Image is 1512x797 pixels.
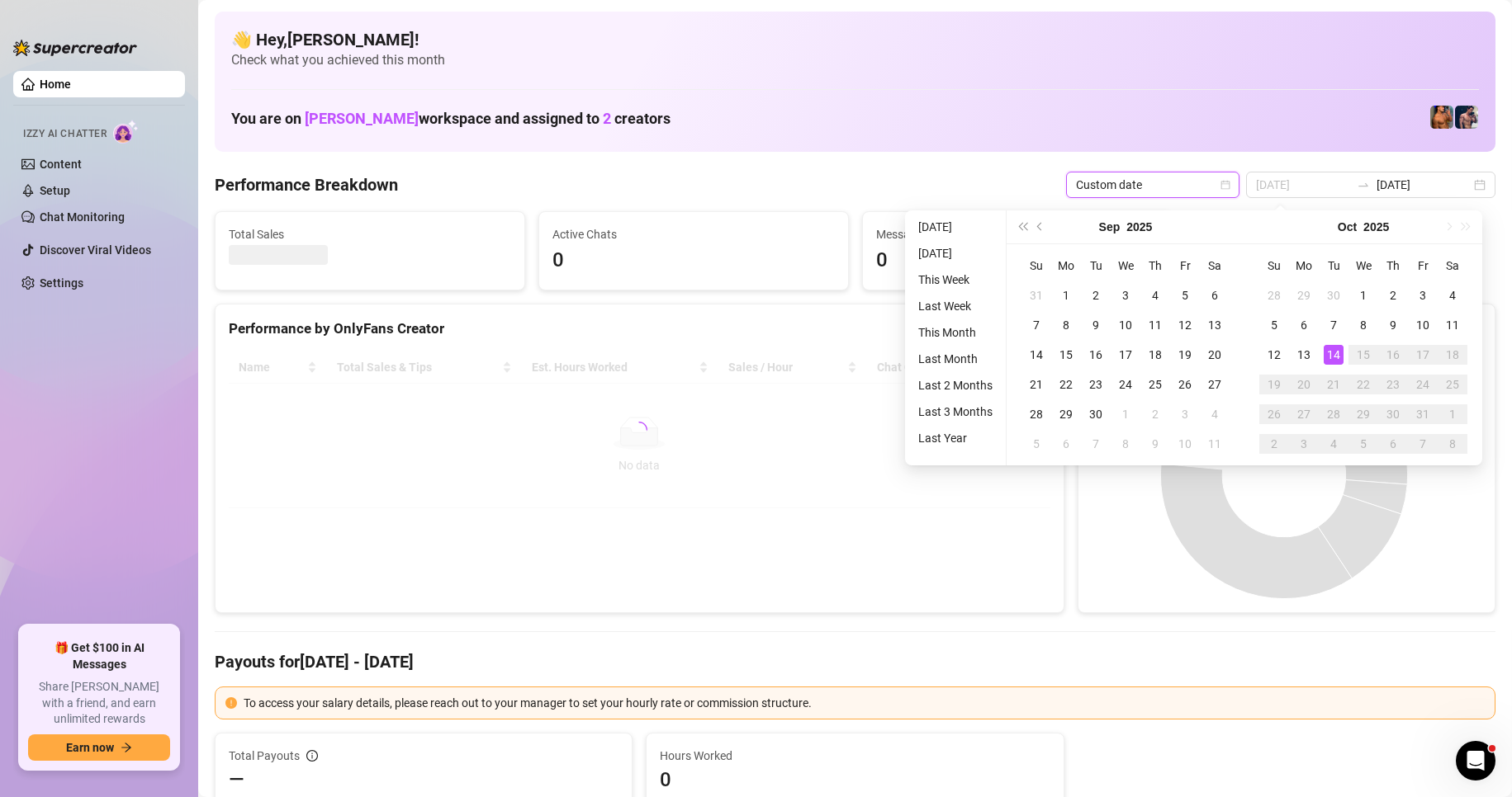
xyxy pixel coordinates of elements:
td: 2025-10-22 [1348,370,1378,399]
div: 12 [1175,315,1195,335]
span: Share [PERSON_NAME] with a friend, and earn unlimited rewards [28,679,170,728]
div: 11 [1205,434,1225,454]
span: Total Payouts [229,747,300,765]
td: 2025-10-15 [1348,340,1378,370]
div: 31 [1413,404,1433,424]
input: End date [1377,176,1471,194]
div: 29 [1056,404,1076,424]
td: 2025-09-16 [1081,340,1111,370]
span: Check what you achieved this month [231,51,1479,69]
td: 2025-10-17 [1408,340,1438,370]
td: 2025-10-13 [1289,340,1319,370]
td: 2025-10-25 [1438,370,1467,399]
span: Izzy AI Chatter [23,126,107,142]
td: 2025-10-01 [1348,281,1378,310]
td: 2025-09-30 [1319,281,1348,310]
div: 8 [1353,315,1373,335]
td: 2025-09-22 [1051,370,1081,399]
td: 2025-09-26 [1170,370,1200,399]
div: 17 [1116,345,1135,365]
span: Earn now [66,741,114,754]
th: Su [1021,251,1051,281]
iframe: Intercom live chat [1456,741,1495,780]
li: Last Month [912,349,999,369]
td: 2025-10-04 [1200,399,1230,429]
img: AI Chatter [113,120,139,144]
li: Last 2 Months [912,375,999,395]
td: 2025-10-03 [1170,399,1200,429]
td: 2025-10-01 [1111,399,1140,429]
td: 2025-10-21 [1319,370,1348,399]
td: 2025-10-11 [1200,429,1230,459]
div: 22 [1353,375,1373,394]
div: 30 [1086,404,1106,424]
td: 2025-09-24 [1111,370,1140,399]
div: 10 [1116,315,1135,335]
div: 28 [1324,404,1344,424]
a: Discover Viral Videos [40,243,151,257]
td: 2025-09-07 [1021,310,1051,340]
div: 6 [1383,434,1403,454]
td: 2025-10-07 [1319,310,1348,340]
td: 2025-09-08 [1051,310,1081,340]
div: 2 [1383,285,1403,305]
button: Previous month (PageUp) [1031,210,1050,243]
span: swap-right [1357,178,1370,191]
span: arrow-right [121,742,132,753]
div: 14 [1324,345,1344,365]
td: 2025-10-05 [1021,429,1051,459]
div: 28 [1264,285,1284,305]
td: 2025-09-11 [1140,310,1170,340]
li: This Month [912,323,999,342]
div: 30 [1324,285,1344,305]
button: Earn nowarrow-right [28,734,170,761]
div: 20 [1205,345,1225,365]
li: Last Week [912,296,999,316]
a: Chat Monitoring [40,210,125,224]
div: 16 [1086,345,1106,365]
span: 0 [876,245,1159,276]
div: 5 [1353,434,1373,454]
a: Settings [40,276,83,290]
h4: 👋 Hey, [PERSON_NAME] ! [231,28,1479,51]
div: 25 [1145,375,1165,394]
td: 2025-11-08 [1438,429,1467,459]
td: 2025-09-02 [1081,281,1111,310]
div: 9 [1145,434,1165,454]
div: 15 [1353,345,1373,365]
th: Sa [1438,251,1467,281]
div: 28 [1026,404,1046,424]
td: 2025-10-26 [1259,399,1289,429]
span: 2 [603,110,611,127]
td: 2025-09-10 [1111,310,1140,340]
td: 2025-09-23 [1081,370,1111,399]
div: 11 [1145,315,1165,335]
input: Start date [1256,176,1350,194]
td: 2025-11-01 [1438,399,1467,429]
div: 22 [1056,375,1076,394]
td: 2025-10-08 [1111,429,1140,459]
td: 2025-10-09 [1140,429,1170,459]
div: To access your salary details, please reach out to your manager to set your hourly rate or commis... [244,694,1485,712]
div: 1 [1443,404,1462,424]
a: Setup [40,184,70,197]
div: 3 [1116,285,1135,305]
div: 9 [1383,315,1403,335]
div: 30 [1383,404,1403,424]
div: 23 [1086,375,1106,394]
th: Tu [1081,251,1111,281]
div: 1 [1116,404,1135,424]
span: Messages Sent [876,225,1159,243]
td: 2025-11-05 [1348,429,1378,459]
td: 2025-10-29 [1348,399,1378,429]
div: 3 [1413,285,1433,305]
td: 2025-10-03 [1408,281,1438,310]
th: Tu [1319,251,1348,281]
span: Custom date [1076,172,1230,197]
th: Th [1140,251,1170,281]
td: 2025-09-15 [1051,340,1081,370]
li: Last Year [912,428,999,448]
div: 15 [1056,345,1076,365]
td: 2025-10-14 [1319,340,1348,370]
div: 4 [1205,404,1225,424]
